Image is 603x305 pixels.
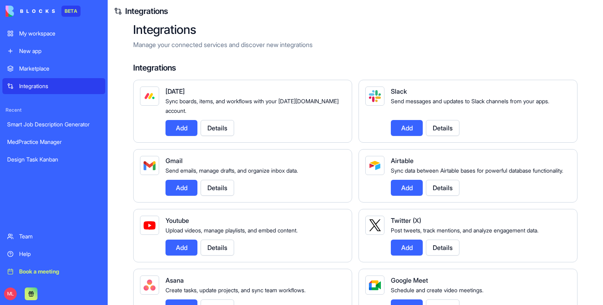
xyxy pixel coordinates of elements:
[166,276,184,284] span: Asana
[4,287,17,300] span: ML
[201,240,234,256] button: Details
[2,228,105,244] a: Team
[166,216,189,224] span: Youtube
[391,167,563,174] span: Sync data between Airtable bases for powerful database functionality.
[61,6,81,17] div: BETA
[391,98,549,104] span: Send messages and updates to Slack channels from your apps.
[19,82,100,90] div: Integrations
[125,6,168,17] a: Integrations
[2,152,105,167] a: Design Task Kanban
[7,138,100,146] div: MedPractice Manager
[391,240,423,256] button: Add
[19,47,100,55] div: New app
[2,107,105,113] span: Recent
[19,30,100,37] div: My workspace
[391,216,421,224] span: Twitter (X)
[2,61,105,77] a: Marketplace
[166,240,197,256] button: Add
[2,26,105,41] a: My workspace
[133,22,577,37] h2: Integrations
[166,98,339,114] span: Sync boards, items, and workflows with your [DATE][DOMAIN_NAME] account.
[426,240,459,256] button: Details
[2,246,105,262] a: Help
[2,116,105,132] a: Smart Job Description Generator
[166,120,197,136] button: Add
[133,62,577,73] h4: Integrations
[201,180,234,196] button: Details
[2,78,105,94] a: Integrations
[426,120,459,136] button: Details
[391,87,407,95] span: Slack
[2,264,105,279] a: Book a meeting
[166,157,183,165] span: Gmail
[19,268,100,275] div: Book a meeting
[166,180,197,196] button: Add
[391,227,538,234] span: Post tweets, track mentions, and analyze engagement data.
[391,287,483,293] span: Schedule and create video meetings.
[19,65,100,73] div: Marketplace
[19,250,100,258] div: Help
[19,232,100,240] div: Team
[166,227,298,234] span: Upload videos, manage playlists, and embed content.
[6,6,81,17] a: BETA
[391,120,423,136] button: Add
[391,157,414,165] span: Airtable
[166,87,185,95] span: [DATE]
[7,155,100,163] div: Design Task Kanban
[391,276,428,284] span: Google Meet
[166,287,305,293] span: Create tasks, update projects, and sync team workflows.
[2,134,105,150] a: MedPractice Manager
[166,167,298,174] span: Send emails, manage drafts, and organize inbox data.
[201,120,234,136] button: Details
[426,180,459,196] button: Details
[133,40,577,49] p: Manage your connected services and discover new integrations
[391,180,423,196] button: Add
[7,120,100,128] div: Smart Job Description Generator
[6,6,55,17] img: logo
[2,43,105,59] a: New app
